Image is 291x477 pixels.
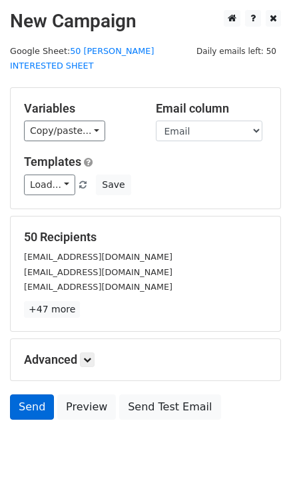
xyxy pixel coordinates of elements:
small: [EMAIL_ADDRESS][DOMAIN_NAME] [24,267,172,277]
h5: Email column [156,101,268,116]
small: [EMAIL_ADDRESS][DOMAIN_NAME] [24,282,172,292]
h5: Advanced [24,352,267,367]
a: Send [10,394,54,420]
a: +47 more [24,301,80,318]
a: Preview [57,394,116,420]
span: Daily emails left: 50 [192,44,281,59]
h5: 50 Recipients [24,230,267,244]
a: Templates [24,155,81,169]
a: Copy/paste... [24,121,105,141]
a: 50 [PERSON_NAME] INTERESTED SHEET [10,46,154,71]
iframe: Chat Widget [224,413,291,477]
h5: Variables [24,101,136,116]
button: Save [96,175,131,195]
h2: New Campaign [10,10,281,33]
small: Google Sheet: [10,46,154,71]
small: [EMAIL_ADDRESS][DOMAIN_NAME] [24,252,172,262]
a: Load... [24,175,75,195]
a: Send Test Email [119,394,220,420]
a: Daily emails left: 50 [192,46,281,56]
